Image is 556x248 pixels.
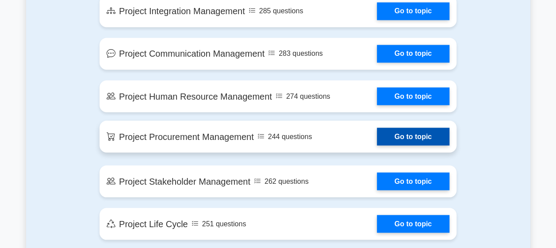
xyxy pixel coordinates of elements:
[377,2,449,20] a: Go to topic
[377,215,449,232] a: Go to topic
[377,172,449,190] a: Go to topic
[377,45,449,62] a: Go to topic
[377,128,449,145] a: Go to topic
[377,87,449,105] a: Go to topic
